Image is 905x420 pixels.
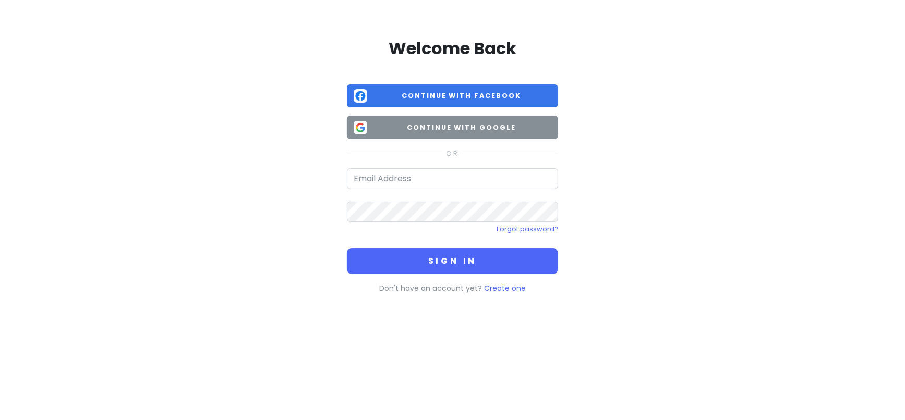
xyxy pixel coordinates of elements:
p: Don't have an account yet? [347,282,558,294]
span: Continue with Facebook [371,91,551,101]
button: Continue with Google [347,116,558,139]
input: Email Address [347,168,558,189]
a: Create one [484,283,526,293]
span: Continue with Google [371,122,551,133]
img: Google logo [354,121,367,134]
button: Continue with Facebook [347,84,558,108]
h2: Welcome Back [347,38,558,59]
img: Facebook logo [354,89,367,103]
a: Forgot password? [497,225,558,233]
button: Sign in [347,248,558,274]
